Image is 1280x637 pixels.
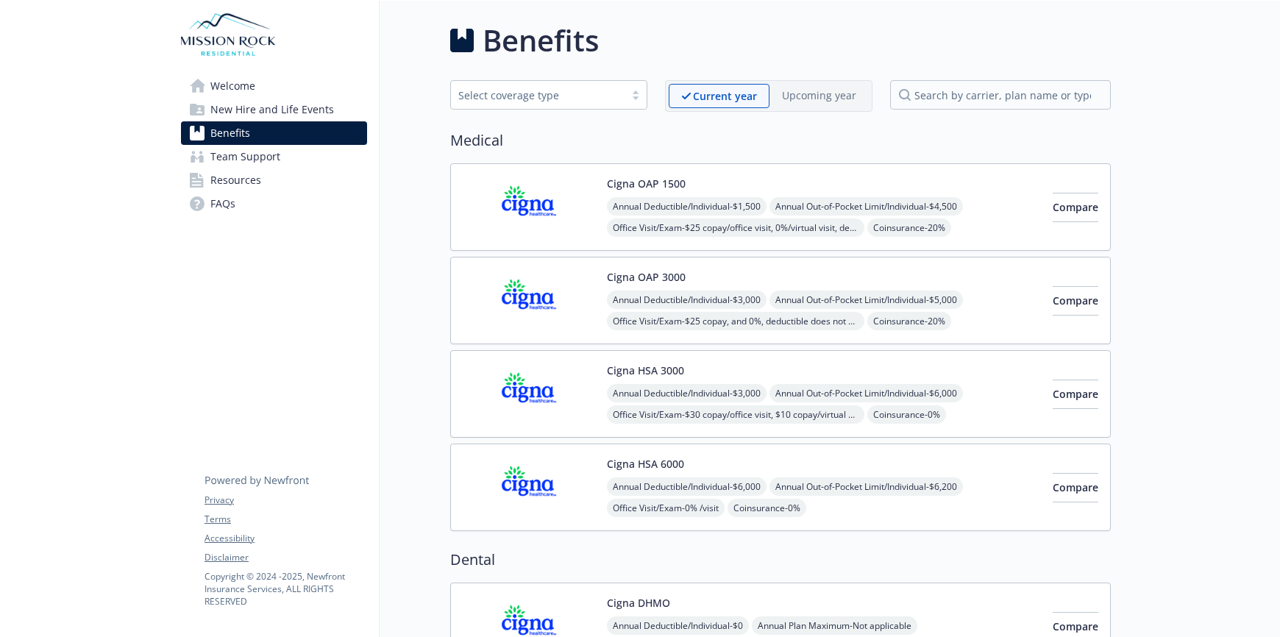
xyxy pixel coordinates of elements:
span: Annual Out-of-Pocket Limit/Individual - $4,500 [769,197,963,216]
span: Benefits [210,121,250,145]
span: Annual Plan Maximum - Not applicable [752,616,917,635]
button: Cigna HSA 3000 [607,363,684,378]
h1: Benefits [483,18,599,63]
h2: Medical [450,129,1111,152]
span: Annual Out-of-Pocket Limit/Individual - $6,000 [769,384,963,402]
span: Annual Out-of-Pocket Limit/Individual - $6,200 [769,477,963,496]
span: Annual Out-of-Pocket Limit/Individual - $5,000 [769,291,963,309]
a: Accessibility [205,532,366,545]
span: Compare [1053,480,1098,494]
span: Team Support [210,145,280,168]
button: Compare [1053,473,1098,502]
a: Welcome [181,74,367,98]
button: Cigna OAP 1500 [607,176,686,191]
span: Office Visit/Exam - $25 copay, and 0%, deductible does not apply [607,312,864,330]
span: Annual Deductible/Individual - $0 [607,616,749,635]
span: Coinsurance - 20% [867,218,951,237]
span: Coinsurance - 0% [867,405,946,424]
a: Privacy [205,494,366,507]
button: Cigna DHMO [607,595,670,611]
span: Compare [1053,200,1098,214]
span: Coinsurance - 20% [867,312,951,330]
img: CIGNA carrier logo [463,269,595,332]
a: Resources [181,168,367,192]
img: CIGNA carrier logo [463,456,595,519]
span: Compare [1053,293,1098,307]
span: Coinsurance - 0% [728,499,806,517]
img: CIGNA carrier logo [463,176,595,238]
span: Resources [210,168,261,192]
button: Compare [1053,193,1098,222]
a: Terms [205,513,366,526]
span: Office Visit/Exam - 0% /visit [607,499,725,517]
a: Team Support [181,145,367,168]
button: Cigna HSA 6000 [607,456,684,471]
div: Select coverage type [458,88,617,103]
h2: Dental [450,549,1111,571]
span: Compare [1053,619,1098,633]
p: Current year [693,88,757,104]
p: Copyright © 2024 - 2025 , Newfront Insurance Services, ALL RIGHTS RESERVED [205,570,366,608]
span: Compare [1053,387,1098,401]
a: Benefits [181,121,367,145]
p: Upcoming year [782,88,856,103]
span: Office Visit/Exam - $30 copay/office visit, $10 copay/virtual visit [607,405,864,424]
span: New Hire and Life Events [210,98,334,121]
a: Disclaimer [205,551,366,564]
span: Office Visit/Exam - $25 copay/office visit, 0%/virtual visit, deductible does not apply [607,218,864,237]
a: New Hire and Life Events [181,98,367,121]
span: Welcome [210,74,255,98]
button: Cigna OAP 3000 [607,269,686,285]
button: Compare [1053,380,1098,409]
span: Annual Deductible/Individual - $6,000 [607,477,767,496]
span: Annual Deductible/Individual - $1,500 [607,197,767,216]
span: Annual Deductible/Individual - $3,000 [607,291,767,309]
img: CIGNA carrier logo [463,363,595,425]
span: FAQs [210,192,235,216]
input: search by carrier, plan name or type [890,80,1111,110]
span: Annual Deductible/Individual - $3,000 [607,384,767,402]
span: Upcoming year [769,84,869,108]
a: FAQs [181,192,367,216]
button: Compare [1053,286,1098,316]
